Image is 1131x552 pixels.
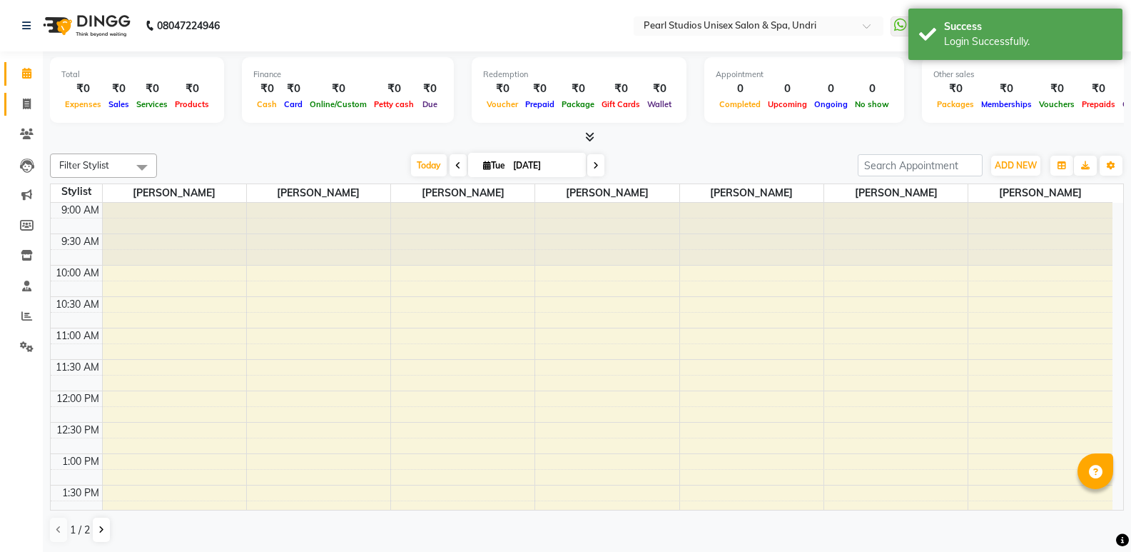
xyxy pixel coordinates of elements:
span: Expenses [61,99,105,109]
div: Login Successfully. [944,34,1112,49]
span: Due [419,99,441,109]
div: 0 [716,81,764,97]
span: Sales [105,99,133,109]
span: Gift Cards [598,99,644,109]
span: Products [171,99,213,109]
div: ₹0 [280,81,306,97]
span: [PERSON_NAME] [968,184,1112,202]
div: ₹0 [483,81,522,97]
div: ₹0 [1078,81,1119,97]
iframe: chat widget [1071,495,1117,538]
div: 12:30 PM [54,423,102,438]
div: ₹0 [171,81,213,97]
div: Redemption [483,69,675,81]
input: Search Appointment [858,154,983,176]
div: Appointment [716,69,893,81]
div: ₹0 [644,81,675,97]
div: 0 [811,81,851,97]
div: 0 [851,81,893,97]
span: Services [133,99,171,109]
div: ₹0 [978,81,1035,97]
input: 2025-09-02 [509,155,580,176]
span: 1 / 2 [70,523,90,538]
div: 10:00 AM [53,266,102,281]
div: Stylist [51,184,102,199]
span: Prepaids [1078,99,1119,109]
div: 11:30 AM [53,360,102,375]
div: ₹0 [370,81,417,97]
div: Success [944,19,1112,34]
span: No show [851,99,893,109]
span: Completed [716,99,764,109]
span: Online/Custom [306,99,370,109]
span: Voucher [483,99,522,109]
button: ADD NEW [991,156,1040,176]
span: Tue [480,160,509,171]
span: Card [280,99,306,109]
div: ₹0 [417,81,442,97]
div: Finance [253,69,442,81]
span: ADD NEW [995,160,1037,171]
span: [PERSON_NAME] [247,184,390,202]
span: Petty cash [370,99,417,109]
div: ₹0 [1035,81,1078,97]
div: ₹0 [598,81,644,97]
div: ₹0 [61,81,105,97]
div: 12:00 PM [54,391,102,406]
div: 11:00 AM [53,328,102,343]
div: Total [61,69,213,81]
div: ₹0 [933,81,978,97]
div: ₹0 [558,81,598,97]
span: Wallet [644,99,675,109]
span: [PERSON_NAME] [103,184,246,202]
span: [PERSON_NAME] [680,184,823,202]
div: 9:00 AM [59,203,102,218]
div: ₹0 [133,81,171,97]
div: 1:00 PM [59,454,102,469]
span: Memberships [978,99,1035,109]
span: Cash [253,99,280,109]
div: ₹0 [522,81,558,97]
span: [PERSON_NAME] [535,184,679,202]
div: ₹0 [105,81,133,97]
div: 0 [764,81,811,97]
span: Filter Stylist [59,159,109,171]
span: Vouchers [1035,99,1078,109]
div: 10:30 AM [53,297,102,312]
span: Prepaid [522,99,558,109]
div: ₹0 [253,81,280,97]
div: 9:30 AM [59,234,102,249]
span: Upcoming [764,99,811,109]
span: Package [558,99,598,109]
span: Ongoing [811,99,851,109]
span: [PERSON_NAME] [391,184,534,202]
img: logo [36,6,134,46]
div: 1:30 PM [59,486,102,501]
b: 08047224946 [157,6,220,46]
span: Packages [933,99,978,109]
span: Today [411,154,447,176]
div: ₹0 [306,81,370,97]
span: [PERSON_NAME] [824,184,968,202]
